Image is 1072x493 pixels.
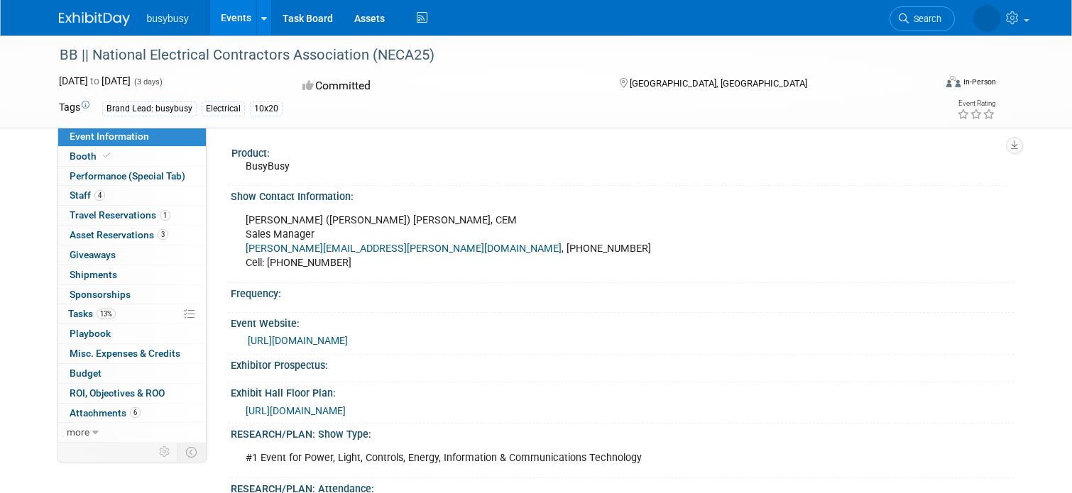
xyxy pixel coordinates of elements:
[58,206,206,225] a: Travel Reservations1
[236,206,860,277] div: [PERSON_NAME] ([PERSON_NAME]) [PERSON_NAME], CEM Sales Manager , [PHONE_NUMBER] Cell: [PHONE_NUMBER]
[70,348,180,359] span: Misc. Expenses & Credits
[973,5,1000,32] img: Bret Barben
[58,245,206,265] a: Giveaways
[68,308,116,319] span: Tasks
[103,152,110,160] i: Booth reservation complete
[231,186,1014,204] div: Show Contact Information:
[236,444,860,472] div: #1 Event for Power, Light, Controls, Energy, Information & Communications Technology
[70,229,168,240] span: Asset Reservations
[58,384,206,403] a: ROI, Objectives & ROO
[70,249,116,260] span: Giveaways
[58,404,206,423] a: Attachments6
[147,13,189,24] span: busybusy
[55,43,917,68] div: BB || National Electrical Contractors Association (NECA25)
[231,313,1014,331] div: Event Website:
[58,324,206,343] a: Playbook
[70,269,117,280] span: Shipments
[246,243,562,255] a: [PERSON_NAME][EMAIL_ADDRESS][PERSON_NAME][DOMAIN_NAME]
[231,283,1014,301] div: Frequency:
[58,285,206,304] a: Sponsorships
[70,170,185,182] span: Performance (Special Tab)
[231,382,1014,400] div: Exhibit Hall Floor Plan:
[946,76,961,87] img: Format-Inperson.png
[58,226,206,245] a: Asset Reservations3
[70,209,170,221] span: Travel Reservations
[59,75,131,87] span: [DATE] [DATE]
[59,12,130,26] img: ExhibitDay
[70,150,113,162] span: Booth
[58,186,206,205] a: Staff4
[70,328,111,339] span: Playbook
[58,167,206,186] a: Performance (Special Tab)
[158,229,168,240] span: 3
[890,6,955,31] a: Search
[102,101,197,116] div: Brand Lead: busybusy
[202,101,245,116] div: Electrical
[58,265,206,284] a: Shipments
[858,74,996,95] div: Event Format
[67,426,89,438] span: more
[298,74,596,99] div: Committed
[70,407,141,419] span: Attachments
[153,443,177,461] td: Personalize Event Tab Strip
[177,443,206,461] td: Toggle Event Tabs
[909,13,941,24] span: Search
[59,100,89,116] td: Tags
[630,78,807,89] span: [GEOGRAPHIC_DATA], [GEOGRAPHIC_DATA]
[58,127,206,146] a: Event Information
[70,289,131,300] span: Sponsorships
[58,304,206,323] a: Tasks13%
[70,367,102,379] span: Budget
[231,423,1014,441] div: RESEARCH/PLAN: Show Type:
[160,210,170,221] span: 1
[58,147,206,166] a: Booth
[231,143,1007,160] div: Product:
[246,405,346,416] a: [URL][DOMAIN_NAME]
[133,77,163,87] span: (3 days)
[58,344,206,363] a: Misc. Expenses & Credits
[97,309,116,319] span: 13%
[250,101,283,116] div: 10x20
[231,355,1014,372] div: Exhibitor Prospectus:
[94,190,105,201] span: 4
[88,75,102,87] span: to
[248,335,348,346] a: [URL][DOMAIN_NAME]
[70,189,105,201] span: Staff
[130,407,141,418] span: 6
[70,131,149,142] span: Event Information
[58,423,206,442] a: more
[963,77,996,87] div: In-Person
[246,160,290,172] span: BusyBusy
[70,387,165,399] span: ROI, Objectives & ROO
[58,364,206,383] a: Budget
[957,100,995,107] div: Event Rating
